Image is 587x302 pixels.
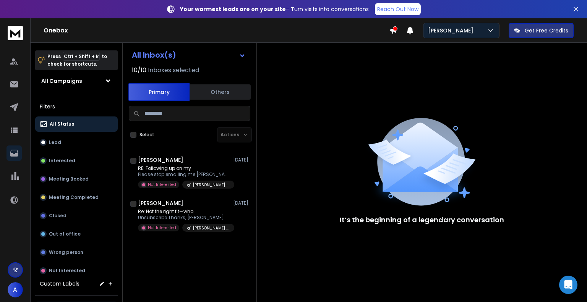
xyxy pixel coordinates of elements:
p: RE: Following up on my [138,165,230,171]
strong: Your warmest leads are on your site [180,5,286,13]
button: All Campaigns [35,73,118,89]
button: A [8,282,23,297]
button: Others [190,84,251,100]
span: Ctrl + Shift + k [63,52,100,61]
h3: Custom Labels [40,280,79,287]
p: [PERSON_NAME] [DATE] [193,182,230,188]
button: All Status [35,116,118,132]
button: Wrong person [35,245,118,260]
p: [DATE] [233,157,250,163]
p: Lead [49,139,61,145]
p: Not Interested [148,225,176,231]
h1: All Campaigns [41,77,82,85]
p: – Turn visits into conversations [180,5,369,13]
p: Out of office [49,231,81,237]
p: Unsubscribe Thanks, [PERSON_NAME] [138,215,230,221]
button: All Inbox(s) [126,47,252,63]
div: Open Intercom Messenger [559,276,577,294]
p: Get Free Credits [525,27,568,34]
p: Press to check for shortcuts. [47,53,107,68]
button: Primary [128,83,190,101]
p: Closed [49,213,66,219]
button: Closed [35,208,118,223]
button: Meeting Booked [35,171,118,187]
p: Please stop emailing me [PERSON_NAME] [138,171,230,178]
button: Out of office [35,226,118,242]
h1: [PERSON_NAME] [138,199,183,207]
button: Lead [35,135,118,150]
h1: [PERSON_NAME] [138,156,183,164]
p: [PERSON_NAME] [428,27,477,34]
h1: Onebox [44,26,389,35]
p: [PERSON_NAME] [DATE] [193,225,230,231]
span: 10 / 10 [132,66,146,75]
label: Select [139,132,154,138]
p: Wrong person [49,249,83,255]
button: Meeting Completed [35,190,118,205]
a: Reach Out Now [375,3,421,15]
p: Reach Out Now [377,5,418,13]
p: It’s the beginning of a legendary conversation [340,215,504,225]
p: Not Interested [49,268,85,274]
h1: All Inbox(s) [132,51,176,59]
h3: Filters [35,101,118,112]
p: Meeting Booked [49,176,89,182]
button: Get Free Credits [509,23,574,38]
p: Interested [49,158,75,164]
p: Not Interested [148,182,176,187]
img: logo [8,26,23,40]
h3: Inboxes selected [148,66,199,75]
p: Re: Not the right fit—who [138,208,230,215]
p: [DATE] [233,200,250,206]
button: Interested [35,153,118,168]
button: Not Interested [35,263,118,278]
p: All Status [50,121,74,127]
p: Meeting Completed [49,194,99,200]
